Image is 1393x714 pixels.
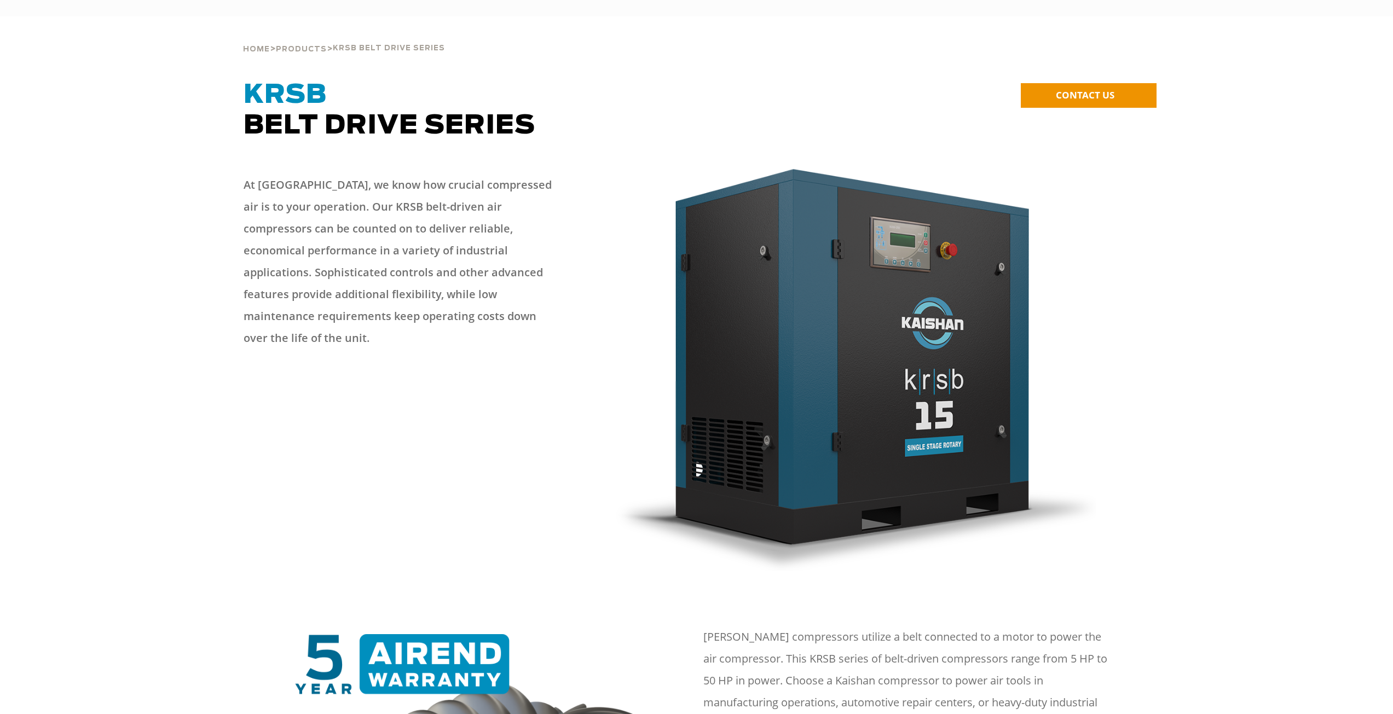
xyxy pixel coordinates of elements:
[243,46,270,53] span: Home
[1056,89,1114,101] span: CONTACT US
[611,163,1096,571] img: krsb15
[244,82,327,108] span: KRSB
[333,45,445,52] span: krsb belt drive series
[244,174,561,349] p: At [GEOGRAPHIC_DATA], we know how crucial compressed air is to your operation. Our KRSB belt-driv...
[276,44,327,54] a: Products
[243,44,270,54] a: Home
[244,82,535,139] span: Belt Drive Series
[243,16,445,58] div: > >
[276,46,327,53] span: Products
[1021,83,1157,108] a: CONTACT US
